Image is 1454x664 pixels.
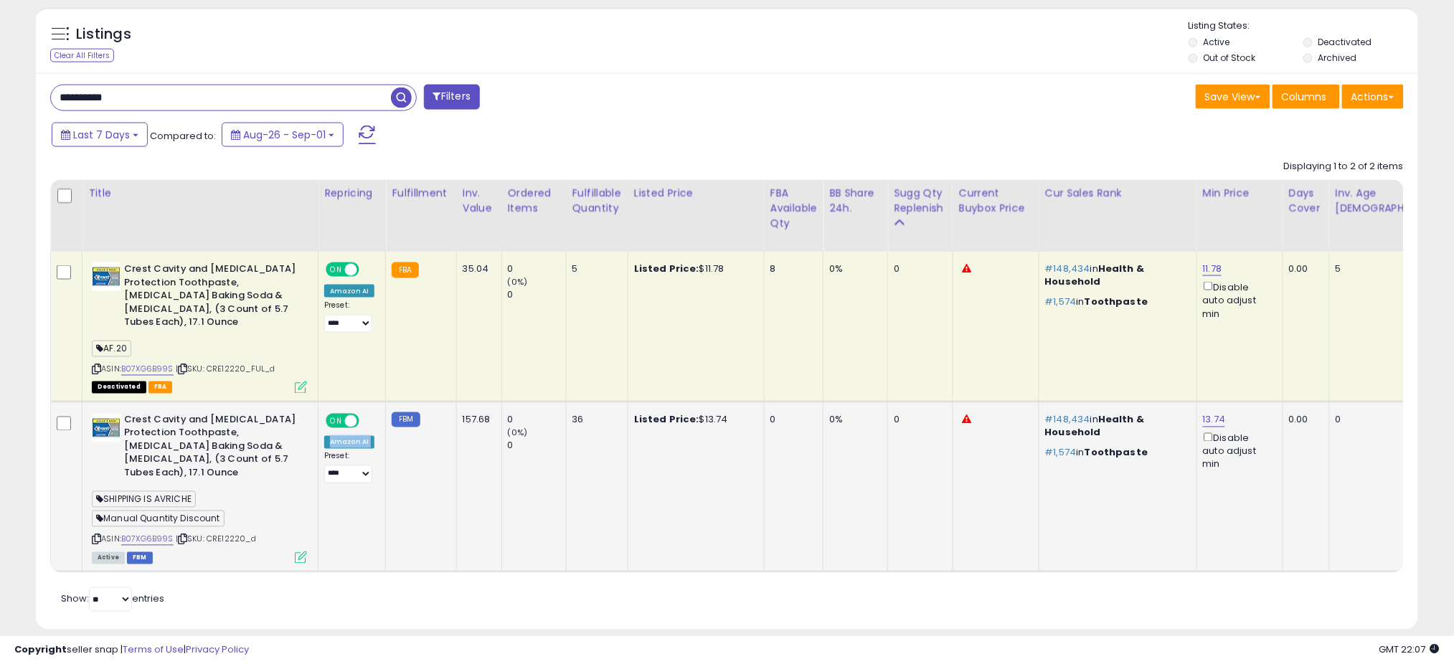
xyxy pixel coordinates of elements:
div: 157.68 [463,414,491,427]
strong: Copyright [14,642,67,656]
img: 51ivnRZke9L._SL40_.jpg [92,262,121,291]
p: in [1045,295,1186,308]
p: Listing States: [1189,19,1418,33]
span: AF.20 [92,341,131,357]
div: 0 [894,414,942,427]
span: OFF [357,414,380,427]
div: Clear All Filters [50,49,114,62]
img: 51ivnRZke9L._SL40_.jpg [92,414,121,442]
div: Displaying 1 to 2 of 2 items [1284,160,1404,174]
label: Active [1204,36,1230,48]
a: 11.78 [1203,262,1222,276]
small: FBM [392,412,420,427]
div: Current Buybox Price [959,186,1033,216]
div: Fulfillment [392,186,450,201]
div: Sugg Qty Replenish [894,186,947,216]
div: 5 [572,262,617,275]
th: Please note that this number is a calculation based on your required days of coverage and your ve... [888,180,953,252]
div: Disable auto adjust min [1203,430,1272,472]
span: 2025-09-9 22:07 GMT [1379,642,1440,656]
div: ASIN: [92,414,307,562]
span: | SKU: CRE12220_FUL_d [176,364,275,375]
div: Repricing [324,186,379,201]
span: FBA [148,381,173,394]
div: Cur Sales Rank [1045,186,1191,201]
div: 0 [508,414,566,427]
div: 0 [894,262,942,275]
div: 0 [1336,414,1452,427]
span: All listings currently available for purchase on Amazon [92,552,125,564]
div: Days Cover [1289,186,1323,216]
div: Preset: [324,300,374,333]
span: Show: entries [61,592,164,606]
div: Preset: [324,452,374,484]
div: Fulfillable Quantity [572,186,622,216]
div: Listed Price [634,186,758,201]
span: ON [327,264,345,276]
span: #1,574 [1045,295,1077,308]
div: 0% [829,414,877,427]
div: 0% [829,262,877,275]
div: 0 [508,262,566,275]
div: seller snap | | [14,643,249,657]
span: Last 7 Days [73,128,130,142]
small: (0%) [508,427,528,439]
p: in [1045,262,1186,288]
span: All listings that are unavailable for purchase on Amazon for any reason other than out-of-stock [92,381,146,394]
button: Actions [1342,85,1404,109]
span: #148,434 [1045,262,1090,275]
span: OFF [357,264,380,276]
label: Deactivated [1318,36,1372,48]
a: Terms of Use [123,642,184,656]
div: 35.04 [463,262,491,275]
div: 0 [508,440,566,452]
div: Ordered Items [508,186,560,216]
a: B07XG6B99S [121,533,174,546]
div: 5 [1336,262,1452,275]
button: Last 7 Days [52,123,148,147]
span: ON [327,414,345,427]
span: #148,434 [1045,413,1090,427]
div: Amazon AI [324,285,374,298]
div: 0 [770,414,812,427]
div: 0.00 [1289,414,1318,427]
div: Title [88,186,312,201]
div: $13.74 [634,414,753,427]
h5: Listings [76,24,131,44]
a: Privacy Policy [186,642,249,656]
small: (0%) [508,276,528,288]
div: Disable auto adjust min [1203,279,1272,321]
div: BB Share 24h. [829,186,882,216]
button: Columns [1273,85,1340,109]
span: Toothpaste [1085,295,1148,308]
span: Columns [1282,90,1327,104]
span: Manual Quantity Discount [92,511,225,527]
div: 0 [508,288,566,301]
b: Crest Cavity and [MEDICAL_DATA] Protection Toothpaste, [MEDICAL_DATA] Baking Soda & [MEDICAL_DATA... [124,414,298,484]
span: FBM [127,552,153,564]
div: $11.78 [634,262,753,275]
b: Listed Price: [634,262,699,275]
p: in [1045,414,1186,440]
span: Toothpaste [1085,446,1148,460]
span: | SKU: CRE12220_d [176,533,256,545]
div: 36 [572,414,617,427]
button: Save View [1196,85,1270,109]
small: FBA [392,262,418,278]
div: Inv. value [463,186,496,216]
div: Amazon AI [324,436,374,449]
b: Listed Price: [634,413,699,427]
div: FBA Available Qty [770,186,817,231]
button: Filters [424,85,480,110]
label: Out of Stock [1204,52,1256,64]
span: Health & Household [1045,262,1145,288]
div: 8 [770,262,812,275]
label: Archived [1318,52,1356,64]
a: B07XG6B99S [121,364,174,376]
span: SHIPPING IS AVRICHE [92,491,196,508]
span: #1,574 [1045,446,1077,460]
p: in [1045,447,1186,460]
span: Aug-26 - Sep-01 [243,128,326,142]
div: 0.00 [1289,262,1318,275]
div: Min Price [1203,186,1277,201]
